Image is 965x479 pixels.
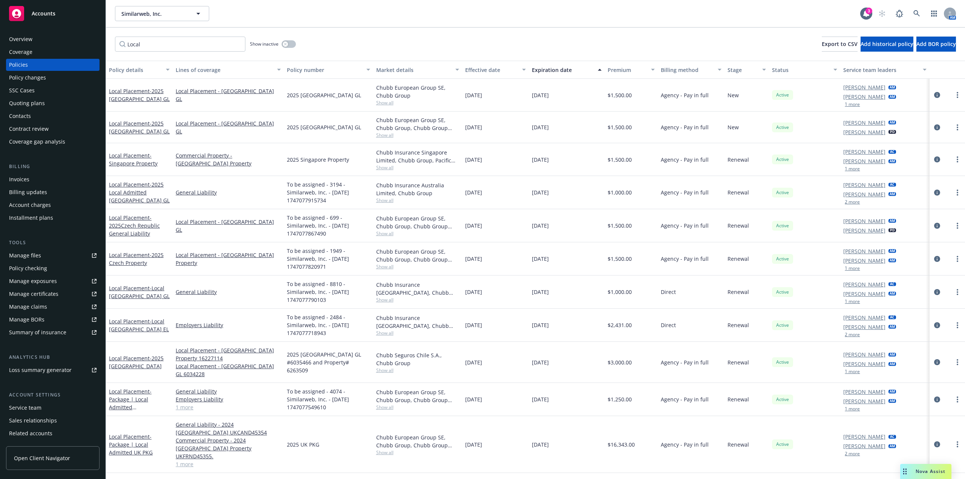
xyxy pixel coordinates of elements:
button: Billing method [658,61,725,79]
span: [DATE] [532,156,549,164]
span: [DATE] [465,321,482,329]
a: Manage exposures [6,275,100,287]
a: Local Placement [109,285,170,300]
div: Billing [6,163,100,170]
a: Contract review [6,123,100,135]
button: Status [769,61,840,79]
span: [DATE] [465,188,482,196]
a: [PERSON_NAME] [843,181,885,189]
a: Local Placement - [GEOGRAPHIC_DATA] Property [176,251,281,267]
span: Show all [376,164,459,171]
button: Lines of coverage [173,61,284,79]
span: $1,500.00 [608,255,632,263]
span: - Singapore Property [109,152,158,167]
a: [PERSON_NAME] [843,433,885,441]
span: Add BOR policy [916,40,956,47]
a: Related accounts [6,427,100,439]
a: circleInformation [933,155,942,164]
button: Policy number [284,61,373,79]
div: Account charges [9,199,51,211]
a: Service team [6,402,100,414]
span: [DATE] [465,91,482,99]
span: [DATE] [532,395,549,403]
a: Start snowing [875,6,890,21]
div: Drag to move [900,464,910,479]
a: circleInformation [933,188,942,197]
a: Local Placement [109,181,170,204]
a: Local Placement - [GEOGRAPHIC_DATA] GL [176,87,281,103]
span: Agency - Pay in full [661,395,709,403]
span: - Package | Local Admitted UK PKG [109,433,153,456]
a: Policy changes [6,72,100,84]
button: 1 more [845,407,860,411]
div: Overview [9,33,32,45]
span: Direct [661,288,676,296]
a: circleInformation [933,321,942,330]
a: more [953,288,962,297]
button: Export to CSV [822,37,858,52]
div: Chubb Insurance [GEOGRAPHIC_DATA], Chubb Group, Chubb Group (International) [376,314,459,330]
div: Chubb Insurance Australia Limited, Chubb Group [376,181,459,197]
div: Chubb Seguros Chile S.A., Chubb Group [376,351,459,367]
a: more [953,358,962,367]
a: Manage claims [6,301,100,313]
a: [PERSON_NAME] [843,93,885,101]
span: 2025 [GEOGRAPHIC_DATA] GL [287,123,361,131]
span: Active [775,322,790,329]
span: Agency - Pay in full [661,255,709,263]
div: Manage files [9,249,41,262]
button: Service team leaders [840,61,929,79]
input: Filter by keyword... [115,37,245,52]
button: Effective date [462,61,529,79]
a: General Liability - 2024 [GEOGRAPHIC_DATA] UKCAND45354 [176,421,281,436]
span: To be assigned - 8810 - Similarweb, Inc. - [DATE] 1747077790103 [287,280,370,304]
button: 2 more [845,200,860,204]
a: [PERSON_NAME] [843,257,885,265]
div: Chubb European Group SE, Chubb Group, Chubb Group (International) [376,388,459,404]
div: Chubb European Group SE, Chubb Group, Chubb Group (International) [376,248,459,263]
div: Related accounts [9,427,52,439]
a: Local Placement [109,120,170,135]
span: Active [775,441,790,448]
span: Renewal [728,255,749,263]
button: 1 more [845,299,860,304]
span: Open Client Navigator [14,454,70,462]
div: Status [772,66,829,74]
a: Local Placement [109,318,169,333]
span: Agency - Pay in full [661,156,709,164]
span: $3,000.00 [608,358,632,366]
span: [DATE] [532,288,549,296]
span: - Local [GEOGRAPHIC_DATA] EL [109,318,169,333]
a: Local Placement - [GEOGRAPHIC_DATA] GL [176,119,281,135]
span: Accounts [32,11,55,17]
a: General Liability [176,387,281,395]
a: [PERSON_NAME] [843,190,885,198]
span: Agency - Pay in full [661,91,709,99]
span: To be assigned - 1949 - Similarweb, Inc. - [DATE] 1747077820971 [287,247,370,271]
span: [DATE] [532,188,549,196]
span: Active [775,396,790,403]
div: Contract review [9,123,49,135]
div: 3 [865,8,872,14]
span: [DATE] [465,123,482,131]
span: Show all [376,404,459,410]
a: Commercial Property - 2024 [GEOGRAPHIC_DATA] Property UKFRND45355. [176,436,281,460]
a: Invoices [6,173,100,185]
div: Market details [376,66,451,74]
span: 2025 Singapore Property [287,156,349,164]
a: Local Placement [109,388,162,427]
span: To be assigned - 3194 - Similarweb, Inc. - [DATE] 1747077915734 [287,181,370,204]
span: [DATE] [532,123,549,131]
button: Add historical policy [861,37,913,52]
span: 2025 [GEOGRAPHIC_DATA] GL [287,91,361,99]
span: Agency - Pay in full [661,188,709,196]
a: [PERSON_NAME] [843,290,885,298]
a: General Liability [176,288,281,296]
a: Commercial Property - [GEOGRAPHIC_DATA] Property [176,152,281,167]
span: - 2025 [GEOGRAPHIC_DATA] GL [109,120,170,135]
div: Loss summary generator [9,364,72,376]
span: Show all [376,297,459,303]
div: Manage exposures [9,275,57,287]
span: [DATE] [465,441,482,448]
div: Coverage [9,46,32,58]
